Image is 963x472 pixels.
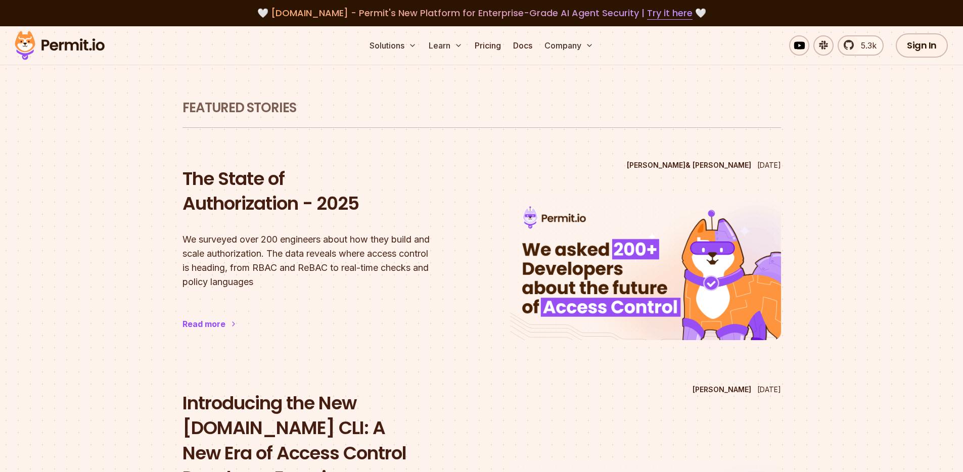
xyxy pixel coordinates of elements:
[471,35,505,56] a: Pricing
[896,33,948,58] a: Sign In
[425,35,467,56] button: Learn
[182,156,781,360] a: The State of Authorization - 2025[PERSON_NAME]& [PERSON_NAME][DATE]The State of Authorization - 2...
[182,99,781,117] h1: Featured Stories
[647,7,693,20] a: Try it here
[24,6,939,20] div: 🤍 🤍
[182,166,453,216] h2: The State of Authorization - 2025
[510,199,781,340] img: The State of Authorization - 2025
[540,35,598,56] button: Company
[182,318,225,330] div: Read more
[10,28,109,63] img: Permit logo
[855,39,877,52] span: 5.3k
[509,35,536,56] a: Docs
[365,35,421,56] button: Solutions
[627,160,751,170] p: [PERSON_NAME] & [PERSON_NAME]
[182,232,453,289] p: We surveyed over 200 engineers about how they build and scale authorization. The data reveals whe...
[838,35,884,56] a: 5.3k
[693,385,751,395] p: [PERSON_NAME]
[271,7,693,19] span: [DOMAIN_NAME] - Permit's New Platform for Enterprise-Grade AI Agent Security |
[757,385,781,394] time: [DATE]
[757,161,781,169] time: [DATE]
